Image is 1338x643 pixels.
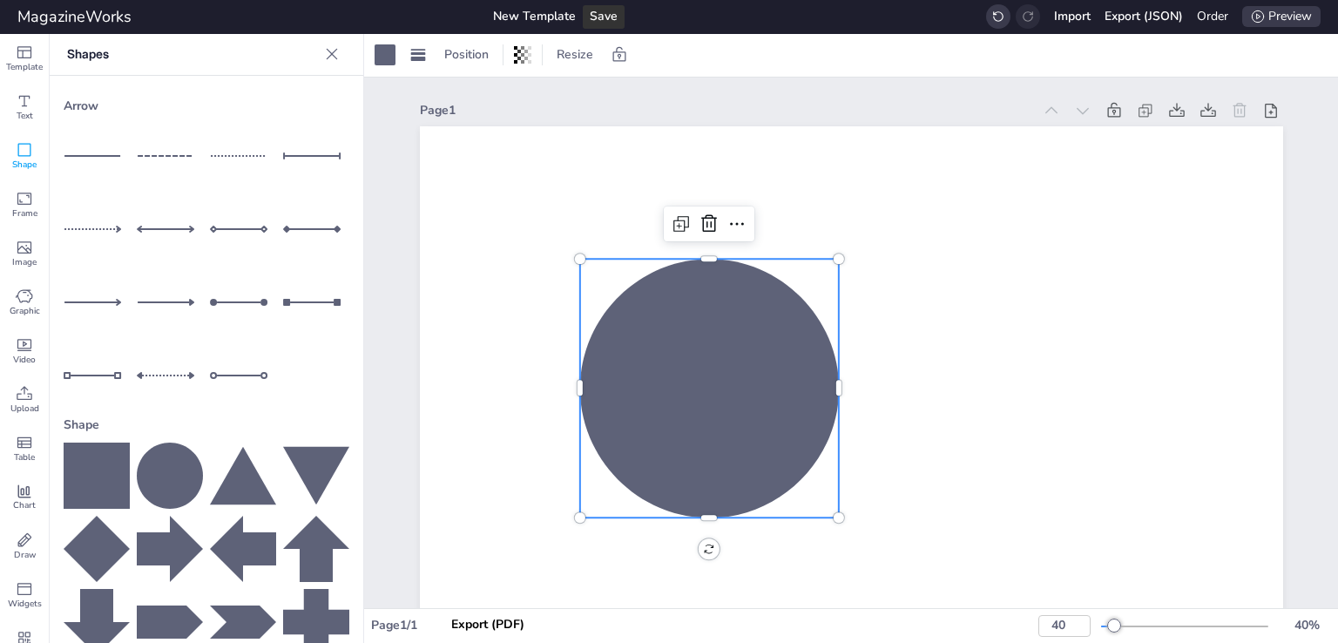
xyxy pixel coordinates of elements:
[441,45,492,64] span: Position
[1054,7,1091,26] div: Import
[6,61,43,73] span: Template
[13,499,36,511] span: Chart
[17,110,33,122] span: Text
[8,598,42,610] span: Widgets
[1197,8,1228,24] a: Order
[12,207,37,220] span: Frame
[1038,615,1091,636] input: Enter zoom percentage (1-500)
[67,33,318,75] p: Shapes
[1242,6,1321,27] div: Preview
[451,615,524,634] div: Export (PDF)
[371,616,728,635] div: Page 1 / 1
[13,354,36,366] span: Video
[12,159,37,171] span: Shape
[553,45,597,64] span: Resize
[64,409,349,442] div: Shape
[14,549,36,561] span: Draw
[10,305,40,317] span: Graphic
[10,403,39,415] span: Upload
[64,90,349,123] div: Arrow
[1105,7,1183,26] div: Export (JSON)
[17,4,132,30] div: MagazineWorks
[583,5,625,28] div: Save
[493,7,576,26] div: New Template
[1286,616,1328,635] div: 40 %
[12,256,37,268] span: Image
[420,101,1032,120] div: Page 1
[14,451,35,464] span: Table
